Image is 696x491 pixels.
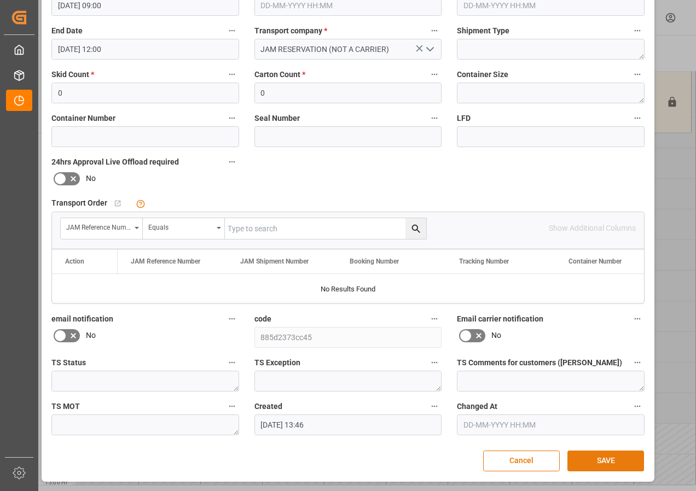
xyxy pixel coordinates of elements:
[427,312,442,326] button: code
[427,399,442,413] button: Created
[567,451,644,471] button: SAVE
[51,156,179,168] span: 24hrs Approval Live Offload required
[254,414,442,435] input: DD-MM-YYYY HH:MM
[569,258,622,265] span: Container Number
[459,258,509,265] span: Tracking Number
[491,330,501,341] span: No
[51,39,239,60] input: DD-MM-YYYY HH:MM
[483,451,560,471] button: Cancel
[51,69,94,80] span: Skid Count
[225,399,239,413] button: TS MOT
[51,401,80,412] span: TS MOT
[630,111,645,125] button: LFD
[51,357,86,369] span: TS Status
[86,330,96,341] span: No
[457,357,622,369] span: TS Comments for customers ([PERSON_NAME])
[225,24,239,38] button: End Date
[405,218,426,239] button: search button
[65,258,84,265] div: Action
[51,197,107,209] span: Transport Order
[254,25,327,37] span: Transport company
[254,113,300,124] span: Seal Number
[427,111,442,125] button: Seal Number
[457,25,509,37] span: Shipment Type
[51,113,115,124] span: Container Number
[225,67,239,81] button: Skid Count *
[427,24,442,38] button: Transport company *
[61,218,143,239] button: open menu
[254,69,305,80] span: Carton Count
[350,258,399,265] span: Booking Number
[225,155,239,169] button: 24hrs Approval Live Offload required
[143,218,225,239] button: open menu
[457,113,471,124] span: LFD
[225,218,426,239] input: Type to search
[254,401,282,412] span: Created
[131,258,200,265] span: JAM Reference Number
[457,69,508,80] span: Container Size
[457,313,543,325] span: Email carrier notification
[421,41,438,58] button: open menu
[630,399,645,413] button: Changed At
[51,25,83,37] span: End Date
[66,220,131,232] div: JAM Reference Number
[254,313,271,325] span: code
[225,355,239,370] button: TS Status
[240,258,309,265] span: JAM Shipment Number
[51,313,113,325] span: email notification
[225,312,239,326] button: email notification
[427,67,442,81] button: Carton Count *
[457,414,645,435] input: DD-MM-YYYY HH:MM
[86,173,96,184] span: No
[225,111,239,125] button: Container Number
[148,220,213,232] div: Equals
[427,355,442,370] button: TS Exception
[630,355,645,370] button: TS Comments for customers ([PERSON_NAME])
[457,401,497,412] span: Changed At
[630,24,645,38] button: Shipment Type
[630,67,645,81] button: Container Size
[254,357,300,369] span: TS Exception
[630,312,645,326] button: Email carrier notification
